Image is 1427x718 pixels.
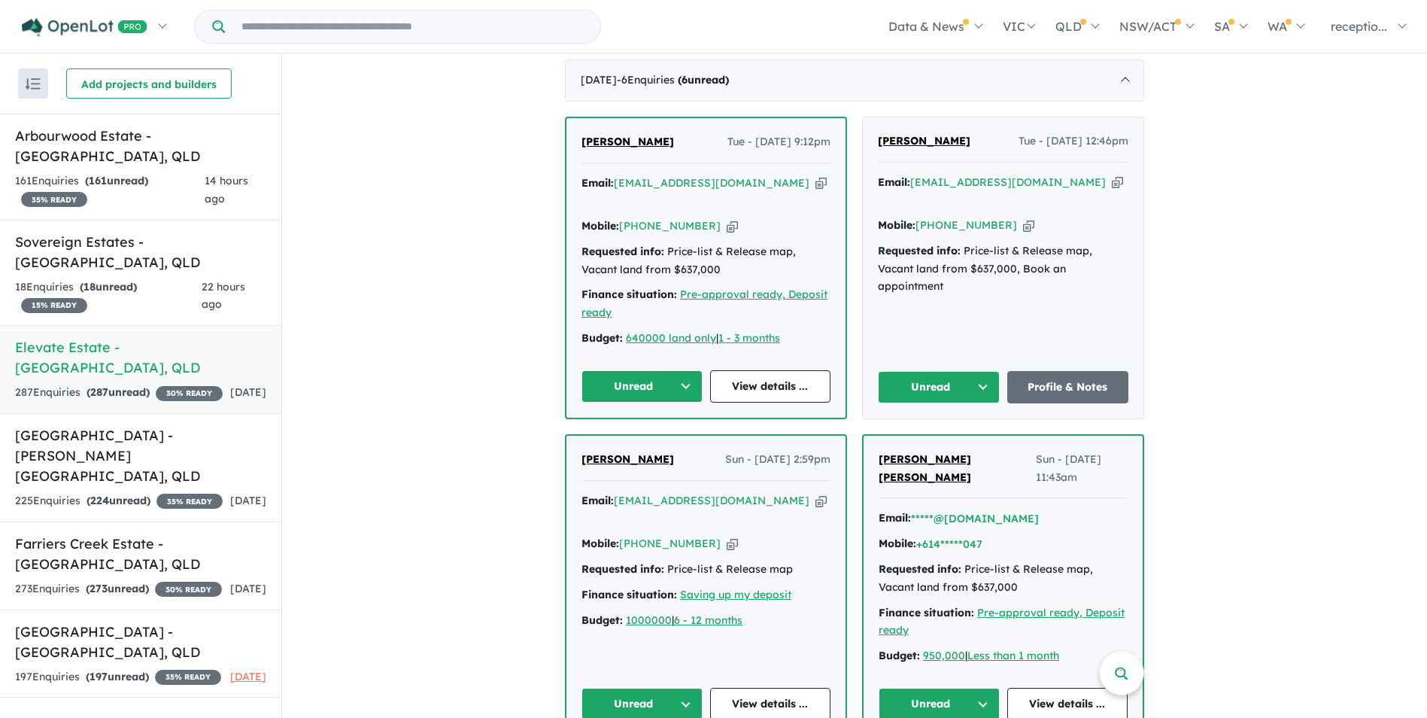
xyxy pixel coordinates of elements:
div: | [581,330,830,348]
a: [PERSON_NAME] [878,132,970,151]
strong: Mobile: [878,218,915,232]
strong: Finance situation: [879,606,974,619]
a: Profile & Notes [1007,371,1129,403]
strong: Requested info: [878,244,961,257]
button: Unread [581,370,703,403]
strong: Mobile: [879,537,916,550]
a: 1 - 3 months [718,331,780,345]
span: 35 % READY [21,192,87,207]
a: [EMAIL_ADDRESS][DOMAIN_NAME] [614,494,809,507]
button: Copy [1112,175,1123,190]
span: 30 % READY [155,582,222,597]
strong: Email: [581,494,614,507]
a: 950,000 [923,649,965,662]
button: Copy [727,218,738,234]
strong: Requested info: [581,562,664,576]
strong: Budget: [581,331,623,345]
h5: Arbourwood Estate - [GEOGRAPHIC_DATA] , QLD [15,126,266,166]
span: [PERSON_NAME] [581,452,674,466]
a: Pre-approval ready, Deposit ready [879,606,1125,637]
button: Copy [727,536,738,552]
div: | [879,647,1128,665]
a: 6 - 12 months [674,613,742,627]
div: | [581,612,830,630]
img: Openlot PRO Logo White [22,18,147,37]
strong: Budget: [879,649,920,662]
div: [DATE] [565,59,1144,102]
strong: Email: [879,511,911,525]
div: 197 Enquir ies [15,668,221,686]
span: [PERSON_NAME] [878,134,970,148]
a: [PHONE_NUMBER] [619,219,721,233]
span: Tue - [DATE] 12:46pm [1019,132,1128,151]
span: [PERSON_NAME] [PERSON_NAME] [879,452,971,484]
span: [DATE] [230,670,266,683]
span: 35 % READY [156,494,223,509]
a: [EMAIL_ADDRESS][DOMAIN_NAME] [614,176,809,190]
a: [PERSON_NAME] [581,133,674,151]
strong: ( unread) [85,174,148,187]
strong: ( unread) [80,280,137,294]
h5: Elevate Estate - [GEOGRAPHIC_DATA] , QLD [15,337,266,378]
a: 640000 land only [626,331,716,345]
span: [PERSON_NAME] [581,135,674,148]
div: Price-list & Release map, Vacant land from $637,000 [879,561,1128,597]
a: Less than 1 month [967,649,1059,662]
a: [PHONE_NUMBER] [915,218,1017,232]
strong: ( unread) [86,582,149,595]
a: 1000000 [626,613,672,627]
strong: Finance situation: [581,588,677,601]
strong: Email: [581,176,614,190]
button: Copy [815,175,827,191]
span: Sun - [DATE] 2:59pm [725,451,830,469]
div: 225 Enquir ies [15,492,223,510]
span: 22 hours ago [202,280,245,312]
span: 273 [90,582,108,595]
div: Price-list & Release map [581,561,830,579]
strong: Requested info: [581,245,664,258]
strong: ( unread) [87,494,150,507]
span: 224 [90,494,109,507]
span: Sun - [DATE] 11:43am [1036,451,1128,487]
span: [DATE] [230,582,266,595]
a: Saving up my deposit [680,588,791,601]
strong: ( unread) [86,670,149,683]
input: Try estate name, suburb, builder or developer [228,11,597,43]
span: 197 [90,670,108,683]
span: 161 [89,174,107,187]
a: View details ... [710,370,831,403]
a: Pre-approval ready, Deposit ready [581,288,827,319]
strong: Finance situation: [581,288,677,301]
span: 30 % READY [156,386,223,401]
span: 14 hours ago [205,174,248,205]
span: 15 % READY [21,298,87,313]
strong: Budget: [581,613,623,627]
span: 18 [83,280,96,294]
strong: Email: [878,175,910,189]
a: [PHONE_NUMBER] [619,537,721,550]
div: 273 Enquir ies [15,580,222,598]
span: Tue - [DATE] 9:12pm [727,133,830,151]
strong: ( unread) [678,73,729,87]
button: Copy [815,493,827,509]
span: receptio... [1331,19,1387,34]
button: Copy [1023,218,1034,233]
div: 18 Enquir ies [15,278,202,315]
img: sort.svg [26,78,41,90]
div: Price-list & Release map, Vacant land from $637,000, Book an appointment [878,242,1128,296]
a: [PERSON_NAME] [581,451,674,469]
button: Add projects and builders [66,68,232,99]
span: 6 [682,73,688,87]
h5: Sovereign Estates - [GEOGRAPHIC_DATA] , QLD [15,232,266,272]
span: 287 [90,385,108,399]
span: 35 % READY [155,670,221,685]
